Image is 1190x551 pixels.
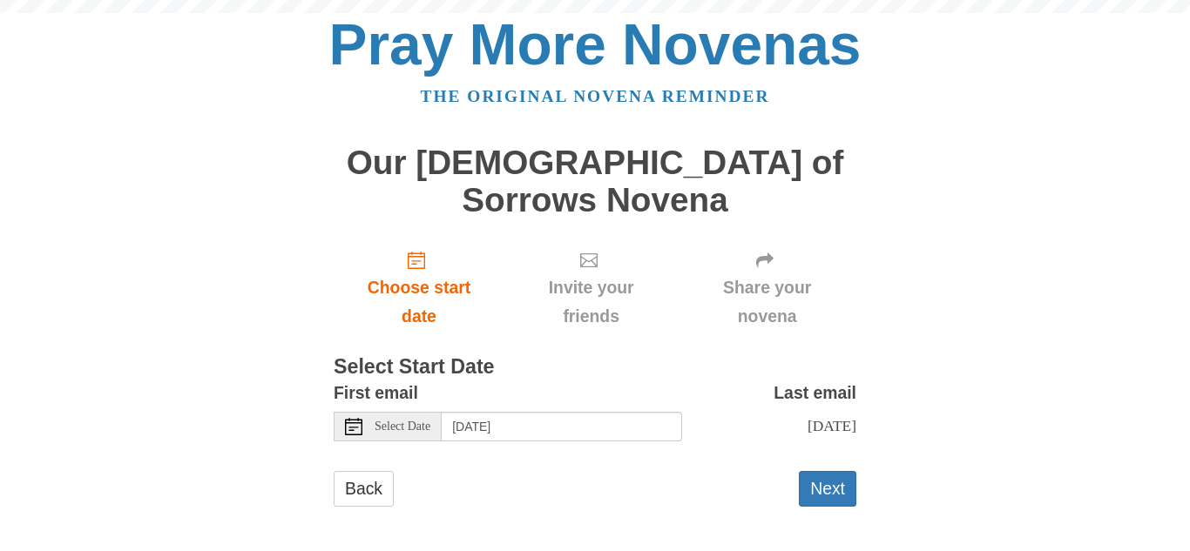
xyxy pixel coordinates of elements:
a: Back [334,471,394,507]
span: Share your novena [695,273,839,331]
a: The original novena reminder [421,87,770,105]
span: [DATE] [808,417,856,434]
span: Choose start date [351,273,487,331]
span: Select Date [375,420,430,433]
h1: Our [DEMOGRAPHIC_DATA] of Sorrows Novena [334,144,856,218]
label: Last email [774,379,856,407]
a: Choose start date [334,236,504,339]
button: Next [799,471,856,507]
div: Click "Next" to confirm your start date first. [678,236,856,339]
label: First email [334,379,418,407]
a: Pray More Novenas [329,12,862,77]
span: Invite your friends [522,273,660,331]
div: Click "Next" to confirm your start date first. [504,236,678,339]
h3: Select Start Date [334,356,856,379]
